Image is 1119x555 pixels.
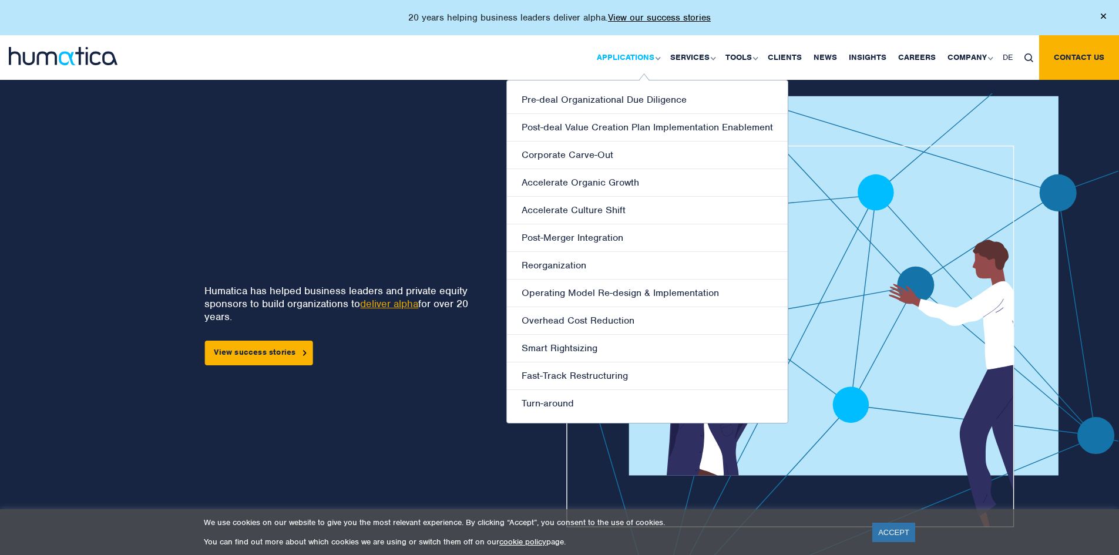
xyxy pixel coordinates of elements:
a: Pre-deal Organizational Due Diligence [507,86,788,114]
p: Humatica has helped business leaders and private equity sponsors to build organizations to for ov... [204,284,476,323]
a: Accelerate Organic Growth [507,169,788,197]
a: DE [997,35,1019,80]
a: Fast-Track Restructuring [507,362,788,390]
span: DE [1003,52,1013,62]
img: search_icon [1024,53,1033,62]
a: Post-Merger Integration [507,224,788,252]
p: 20 years helping business leaders deliver alpha. [408,12,711,23]
a: Corporate Carve-Out [507,142,788,169]
a: View success stories [204,341,312,365]
a: Accelerate Culture Shift [507,197,788,224]
p: We use cookies on our website to give you the most relevant experience. By clicking “Accept”, you... [204,517,858,527]
img: arrowicon [303,350,307,355]
a: Overhead Cost Reduction [507,307,788,335]
a: deliver alpha [360,297,418,310]
a: Clients [762,35,808,80]
a: Contact us [1039,35,1119,80]
a: Services [664,35,720,80]
a: cookie policy [499,537,546,547]
a: Applications [591,35,664,80]
img: logo [9,47,117,65]
a: Tools [720,35,762,80]
a: View our success stories [608,12,711,23]
a: News [808,35,843,80]
a: Careers [892,35,942,80]
a: Reorganization [507,252,788,280]
a: ACCEPT [872,523,915,542]
p: You can find out more about which cookies we are using or switch them off on our page. [204,537,858,547]
a: Smart Rightsizing [507,335,788,362]
a: Operating Model Re-design & Implementation [507,280,788,307]
a: Insights [843,35,892,80]
a: Post-deal Value Creation Plan Implementation Enablement [507,114,788,142]
a: Turn-around [507,390,788,417]
a: Company [942,35,997,80]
